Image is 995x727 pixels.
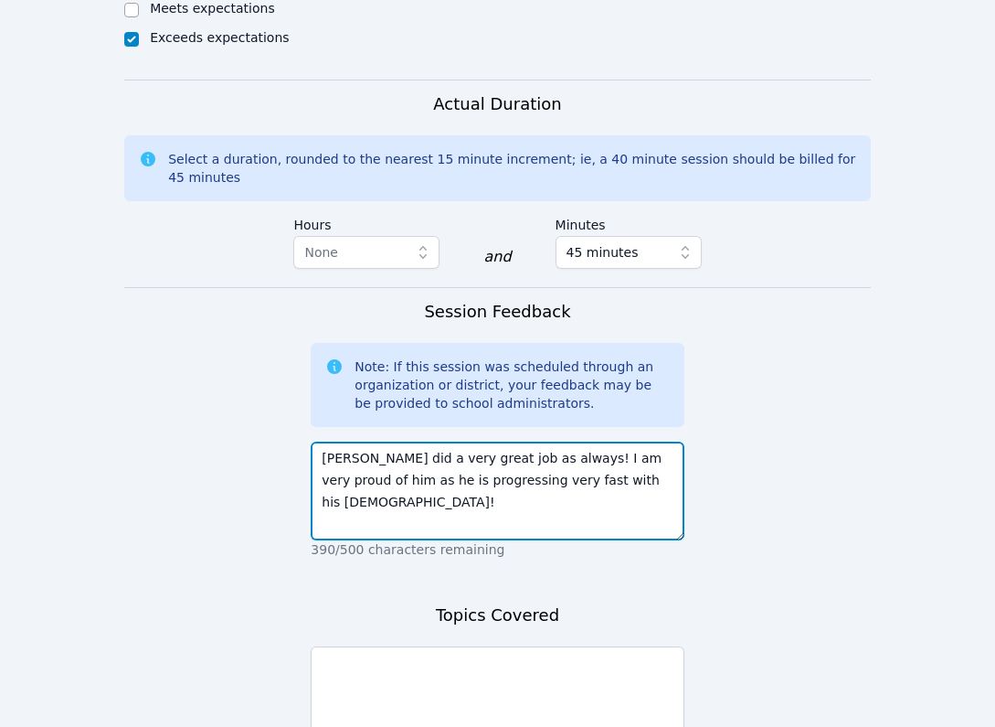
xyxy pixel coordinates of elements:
label: Exceeds expectations [150,30,289,45]
p: 390/500 characters remaining [311,540,683,559]
button: 45 minutes [556,236,702,269]
textarea: [PERSON_NAME] did a very great job as always! I am very proud of him as he is progressing very fa... [311,442,683,540]
label: Minutes [556,208,702,236]
label: Hours [293,208,439,236]
div: Note: If this session was scheduled through an organization or district, your feedback may be be ... [355,358,669,412]
div: and [483,246,511,268]
h3: Session Feedback [424,299,570,325]
span: None [304,245,338,260]
div: Select a duration, rounded to the nearest 15 minute increment; ie, a 40 minute session should be ... [168,150,856,187]
button: None [293,236,439,269]
h3: Topics Covered [436,603,559,628]
h3: Actual Duration [433,91,561,117]
label: Meets expectations [150,1,275,16]
span: 45 minutes [566,241,639,263]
